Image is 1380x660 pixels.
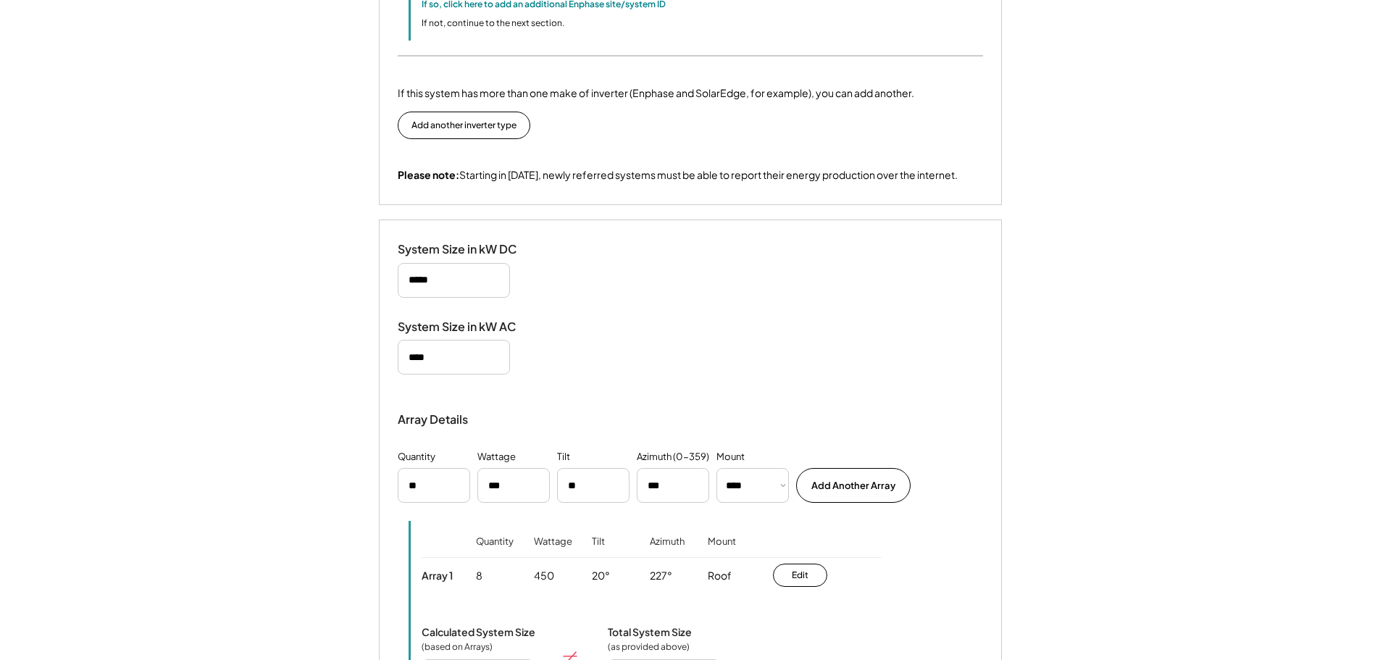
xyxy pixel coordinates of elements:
[398,168,958,183] div: Starting in [DATE], newly referred systems must be able to report their energy production over th...
[398,319,543,335] div: System Size in kW AC
[422,625,535,638] div: Calculated System Size
[398,450,435,464] div: Quantity
[773,564,827,587] button: Edit
[422,641,494,653] div: (based on Arrays)
[476,535,514,568] div: Quantity
[422,569,453,582] div: Array 1
[398,242,543,257] div: System Size in kW DC
[534,535,572,568] div: Wattage
[398,112,530,139] button: Add another inverter type
[592,535,605,568] div: Tilt
[708,569,732,583] div: Roof
[477,450,516,464] div: Wattage
[398,168,459,181] strong: Please note:
[476,569,482,583] div: 8
[592,569,610,583] div: 20°
[608,625,692,638] div: Total System Size
[796,468,911,503] button: Add Another Array
[557,450,570,464] div: Tilt
[534,569,554,583] div: 450
[650,569,672,583] div: 227°
[637,450,709,464] div: Azimuth (0-359)
[650,535,685,568] div: Azimuth
[422,17,564,30] div: If not, continue to the next section.
[716,450,745,464] div: Mount
[398,85,914,101] div: If this system has more than one make of inverter (Enphase and SolarEdge, for example), you can a...
[398,411,470,428] div: Array Details
[608,641,690,653] div: (as provided above)
[708,535,736,568] div: Mount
